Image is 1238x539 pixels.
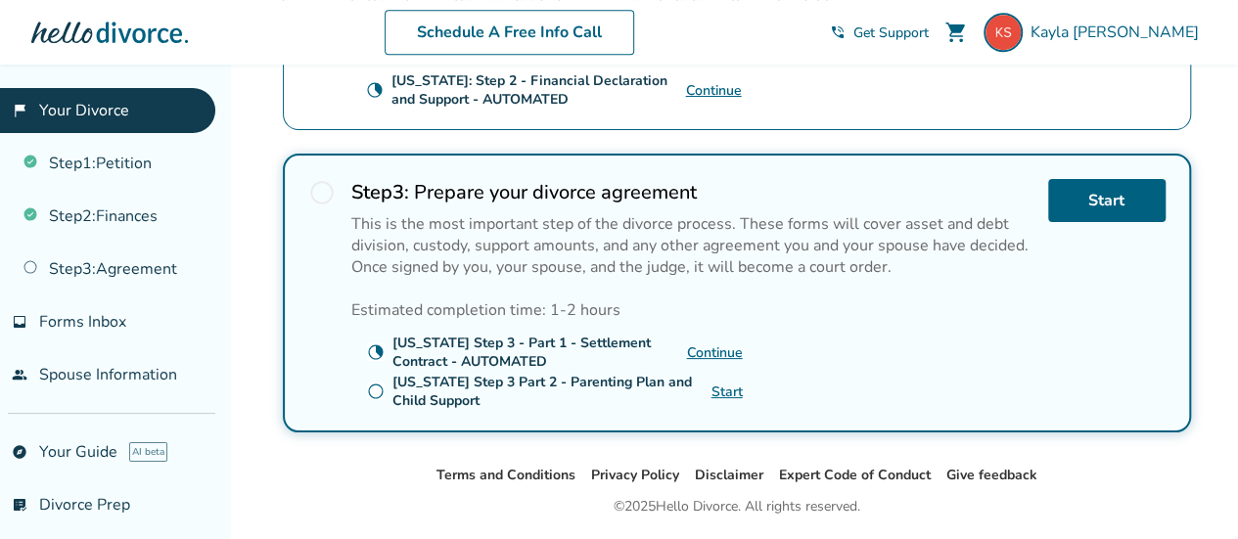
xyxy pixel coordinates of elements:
img: kdshreve09@gmail.com [984,13,1023,52]
span: clock_loader_40 [366,81,384,99]
span: radio_button_unchecked [308,179,336,206]
div: [US_STATE]: Step 2 - Financial Declaration and Support - AUTOMATED [391,71,686,109]
span: Get Support [853,23,929,42]
h2: Prepare your divorce agreement [351,179,1032,205]
span: shopping_cart [944,21,968,44]
a: phone_in_talkGet Support [830,23,929,42]
li: Give feedback [946,464,1037,487]
strong: Step 3 : [351,179,409,205]
iframe: Chat Widget [1140,445,1238,539]
span: flag_2 [12,103,27,118]
p: Estimated completion time: 1-2 hours [351,278,1032,321]
li: Disclaimer [695,464,763,487]
span: people [12,367,27,382]
a: Expert Code of Conduct [779,466,931,484]
span: AI beta [129,442,167,462]
div: [US_STATE] Step 3 - Part 1 - Settlement Contract - AUTOMATED [392,334,687,371]
a: Start [711,382,743,401]
span: explore [12,444,27,460]
span: inbox [12,314,27,330]
a: Continue [686,81,742,100]
span: clock_loader_40 [367,343,385,361]
a: Continue [687,343,743,362]
span: Forms Inbox [39,311,126,333]
a: Privacy Policy [591,466,679,484]
span: Kayla [PERSON_NAME] [1031,22,1207,43]
span: list_alt_check [12,497,27,513]
a: Terms and Conditions [436,466,575,484]
p: This is the most important step of the divorce process. These forms will cover asset and debt div... [351,213,1032,278]
div: © 2025 Hello Divorce. All rights reserved. [614,495,860,518]
span: radio_button_unchecked [367,382,385,400]
a: Start [1048,179,1166,222]
span: phone_in_talk [830,24,846,40]
div: [US_STATE] Step 3 Part 2 - Parenting Plan and Child Support [392,373,711,410]
a: Schedule A Free Info Call [385,10,634,55]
